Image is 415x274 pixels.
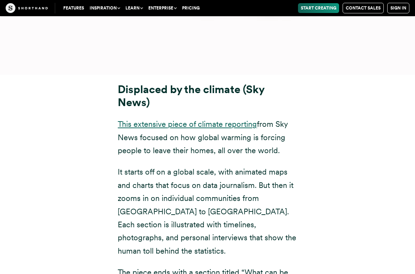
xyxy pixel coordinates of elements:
[387,3,409,13] a: Sign in
[145,3,179,13] button: Enterprise
[118,118,297,157] p: from Sky News focused on how global warming is forcing people to leave their homes, all over the ...
[87,3,123,13] button: Inspiration
[179,3,202,13] a: Pricing
[118,119,257,129] a: This extensive piece of climate reporting
[118,83,264,109] strong: Displaced by the climate (Sky News)
[6,3,48,13] img: The Craft
[123,3,145,13] button: Learn
[118,165,297,257] p: It starts off on a global scale, with animated maps and charts that focus on data journalism. But...
[343,3,384,13] a: Contact Sales
[298,3,339,13] a: Start Creating
[60,3,87,13] a: Features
